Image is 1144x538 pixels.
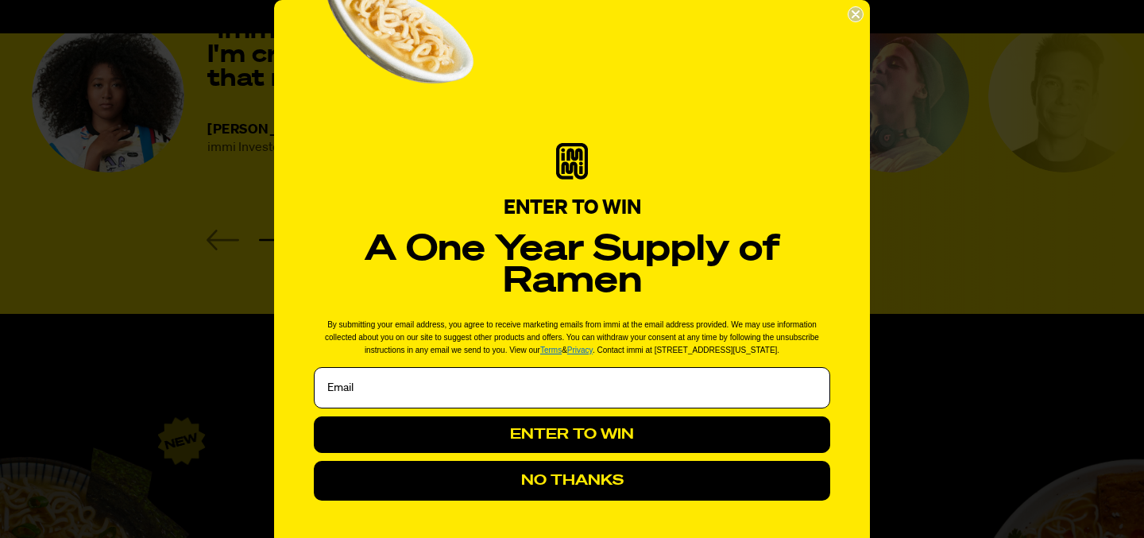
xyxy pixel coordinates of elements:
[848,6,864,22] button: Close dialog
[325,320,819,354] span: By submitting your email address, you agree to receive marketing emails from immi at the email ad...
[540,346,562,354] a: Terms
[365,232,780,300] strong: A One Year Supply of Ramen
[314,416,830,453] button: ENTER TO WIN
[314,461,830,501] button: NO THANKS
[314,367,830,408] input: Email
[504,198,641,219] span: ENTER TO WIN
[567,346,593,354] a: Privacy
[556,143,588,180] img: immi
